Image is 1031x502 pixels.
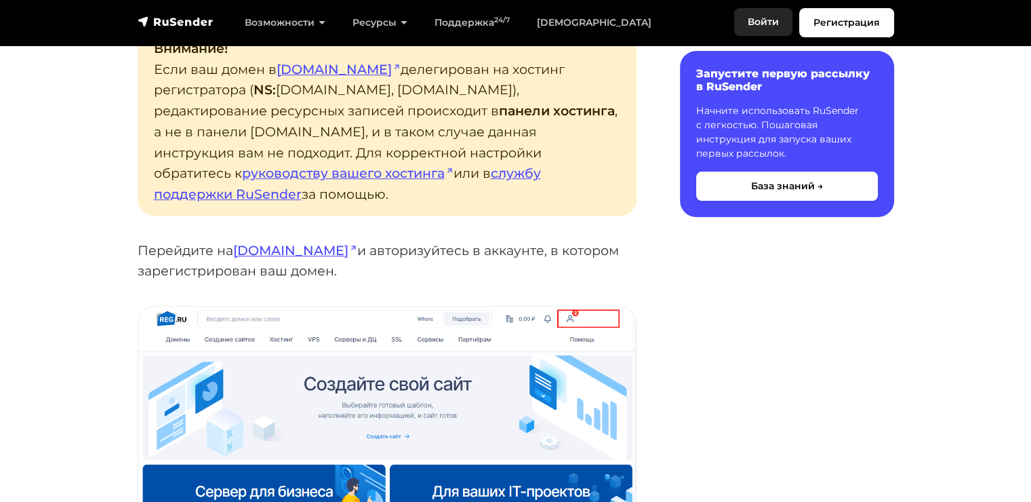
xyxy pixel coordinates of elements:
button: База знаний → [696,172,878,201]
strong: NS: [254,81,276,98]
a: Войти [734,8,792,36]
img: RuSender [138,15,214,28]
a: [DEMOGRAPHIC_DATA] [523,9,665,37]
a: Регистрация [799,8,894,37]
p: Если ваш домен в делегирован на хостинг регистратора ( [DOMAIN_NAME], [DOMAIN_NAME]), редактирова... [138,27,636,216]
a: руководству вашего хостинга [242,165,453,181]
a: [DOMAIN_NAME] [277,61,401,77]
strong: Внимание! [154,40,228,56]
strong: панели хостинга [499,102,615,119]
p: Начните использовать RuSender с легкостью. Пошаговая инструкция для запуска ваших первых рассылок. [696,104,878,161]
a: Ресурсы [339,9,421,37]
p: Перейдите на и авторизуйтесь в аккаунте, в котором зарегистрирован ваш домен. [138,240,636,282]
h6: Запустите первую рассылку в RuSender [696,67,878,93]
a: Запустите первую рассылку в RuSender Начните использовать RuSender с легкостью. Пошаговая инструк... [680,51,894,217]
a: Возможности [231,9,339,37]
a: [DOMAIN_NAME] [233,242,357,258]
sup: 24/7 [494,16,510,24]
a: Поддержка24/7 [421,9,523,37]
